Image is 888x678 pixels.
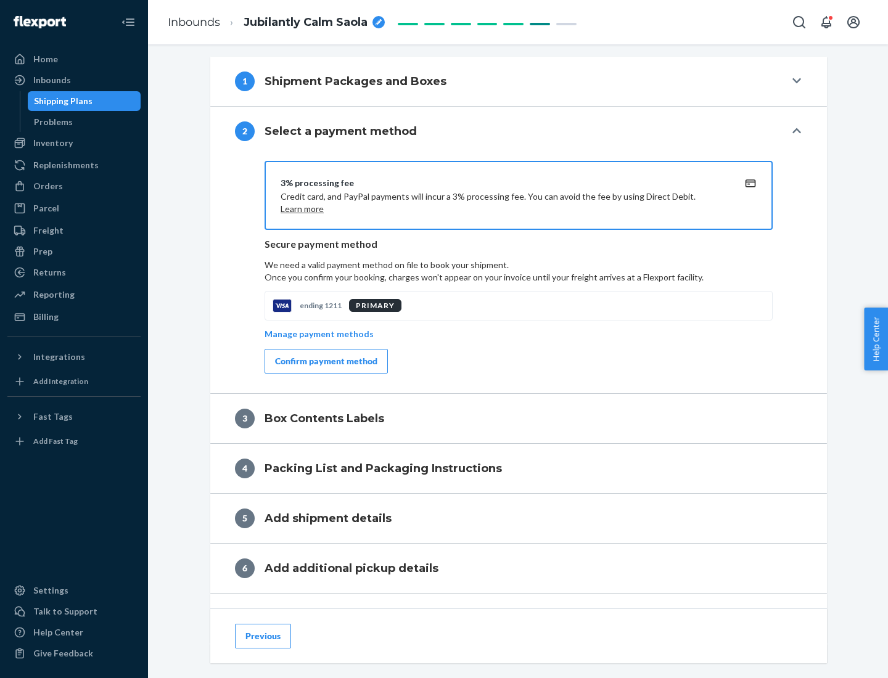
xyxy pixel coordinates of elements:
a: Returns [7,263,141,282]
p: Once you confirm your booking, charges won't appear on your invoice until your freight arrives at... [265,271,773,284]
div: Confirm payment method [275,355,377,367]
h4: Shipment Packages and Boxes [265,73,446,89]
div: 6 [235,558,255,578]
div: Settings [33,584,68,597]
button: Open account menu [841,10,866,35]
a: Problems [28,112,141,132]
div: 3 [235,409,255,428]
ol: breadcrumbs [158,4,395,41]
button: 6Add additional pickup details [210,544,827,593]
p: Manage payment methods [265,328,374,340]
div: Integrations [33,351,85,363]
div: Returns [33,266,66,279]
button: Confirm payment method [265,349,388,374]
button: Give Feedback [7,643,141,663]
a: Parcel [7,198,141,218]
a: Prep [7,242,141,261]
div: Home [33,53,58,65]
button: Help Center [864,308,888,370]
button: Open notifications [814,10,839,35]
button: Fast Tags [7,407,141,427]
div: PRIMARY [349,299,401,312]
p: Secure payment method [265,237,773,251]
div: Reporting [33,288,75,301]
p: ending 1211 [300,300,342,311]
div: Freight [33,224,64,237]
a: Help Center [7,623,141,642]
div: 3% processing fee [281,177,727,189]
div: Add Integration [33,376,88,386]
div: Prep [33,245,52,258]
h4: Select a payment method [265,123,417,139]
button: Close Navigation [116,10,141,35]
p: We need a valid payment method on file to book your shipment. [265,259,773,284]
img: Flexport logo [14,16,66,28]
button: Learn more [281,203,324,215]
div: Problems [34,116,73,128]
div: Shipping Plans [34,95,92,107]
h4: Add additional pickup details [265,560,438,576]
a: Inventory [7,133,141,153]
a: Inbounds [7,70,141,90]
div: Add Fast Tag [33,436,78,446]
a: Add Integration [7,372,141,391]
div: 2 [235,121,255,141]
a: Settings [7,581,141,600]
div: 1 [235,71,255,91]
button: 3Box Contents Labels [210,394,827,443]
button: 2Select a payment method [210,107,827,156]
div: Orders [33,180,63,192]
span: Jubilantly Calm Saola [244,15,368,31]
h4: Add shipment details [265,510,392,526]
h4: Box Contents Labels [265,410,384,427]
button: 7Shipping Quote [210,594,827,643]
button: 4Packing List and Packaging Instructions [210,444,827,493]
div: Replenishments [33,159,99,171]
a: Home [7,49,141,69]
div: 4 [235,459,255,478]
div: Give Feedback [33,647,93,660]
a: Replenishments [7,155,141,175]
a: Talk to Support [7,602,141,621]
a: Shipping Plans [28,91,141,111]
p: Credit card, and PayPal payments will incur a 3% processing fee. You can avoid the fee by using D... [281,190,727,215]
button: Previous [235,624,291,648]
div: Inbounds [33,74,71,86]
a: Inbounds [168,15,220,29]
a: Reporting [7,285,141,304]
h4: Packing List and Packaging Instructions [265,460,502,476]
button: 5Add shipment details [210,494,827,543]
a: Freight [7,221,141,240]
a: Billing [7,307,141,327]
a: Add Fast Tag [7,431,141,451]
button: Integrations [7,347,141,367]
div: Inventory [33,137,73,149]
a: Orders [7,176,141,196]
div: Talk to Support [33,605,97,618]
div: Parcel [33,202,59,214]
div: 5 [235,508,255,528]
div: Help Center [33,626,83,639]
div: Fast Tags [33,410,73,423]
button: Open Search Box [787,10,812,35]
button: 1Shipment Packages and Boxes [210,57,827,106]
div: Billing [33,311,59,323]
